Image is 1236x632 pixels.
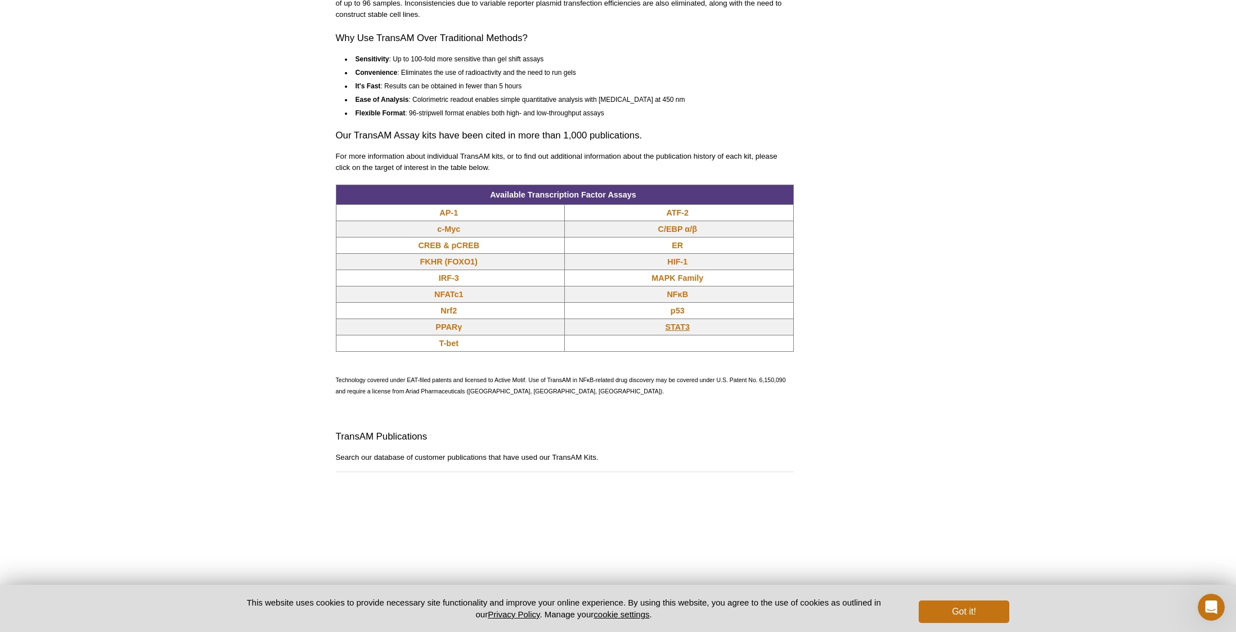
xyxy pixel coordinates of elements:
a: AP-1 [439,207,458,218]
a: ATF-2 [666,207,689,218]
h2: TransAM Publications [336,430,794,443]
a: ER [672,240,683,251]
strong: Sensitivity [356,55,389,63]
a: STAT3 [666,321,690,333]
a: T-bet [439,338,459,349]
a: HIF-1 [667,256,687,267]
p: This website uses cookies to provide necessary site functionality and improve your online experie... [227,597,901,620]
a: CREB & pCREB [418,240,479,251]
a: NFATc1 [434,289,463,300]
iframe: Intercom live chat [1198,594,1225,621]
a: NFκB [667,289,688,300]
a: PPARγ [435,321,462,333]
h2: Why Use TransAM Over Traditional Methods? [336,32,794,45]
li: : Colorimetric readout enables simple quantitative analysis with [MEDICAL_DATA] at 450 nm [353,92,784,105]
li: : Up to 100-fold more sensitive than gel shift assays [353,53,784,65]
strong: Ease of Analysis [356,96,409,104]
h3: Our TransAM Assay kits have been cited in more than 1,000 publications. [336,129,794,142]
button: Got it! [919,600,1009,623]
button: cookie settings [594,609,649,619]
a: Privacy Policy [488,609,540,619]
a: c-Myc [437,223,460,235]
p: Search our database of customer publications that have used our TransAM Kits. [336,452,794,463]
strong: Flexible Format [356,109,406,117]
a: p53 [671,305,685,316]
a: Nrf2 [441,305,457,316]
a: FKHR (FOXO1) [420,256,478,267]
li: : 96-stripwell format enables both high- and low-throughput assays [353,105,784,119]
strong: It's Fast [356,82,381,90]
strong: Convenience [356,69,398,77]
a: MAPK Family [651,272,703,284]
p: For more information about individual TransAM kits, or to find out additional information about t... [336,151,794,173]
span: Available Transcription Factor Assays [490,190,636,199]
li: : Eliminates the use of radioactivity and the need to run gels [353,65,784,78]
span: Technology covered under EAT-filed patents and licensed to Active Motif. Use of TransAM in NFκB-r... [336,376,786,395]
a: C/EBP α/β [658,223,697,235]
a: IRF-3 [439,272,459,284]
li: : Results can be obtained in fewer than 5 hours [353,78,784,92]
